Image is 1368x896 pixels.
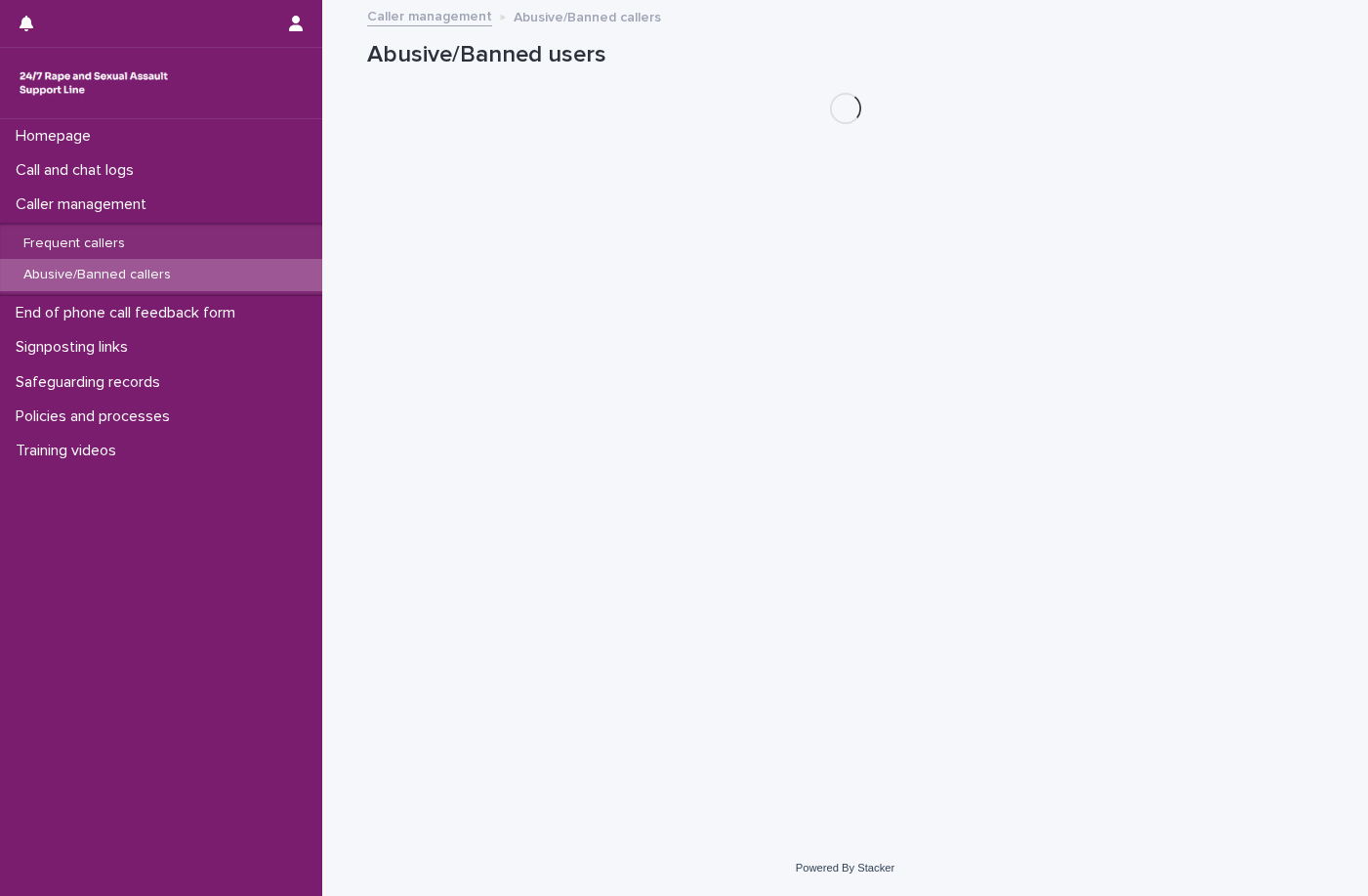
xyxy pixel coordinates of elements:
[8,127,106,146] p: Homepage
[367,4,492,26] a: Caller management
[8,161,149,180] p: Call and chat logs
[8,373,176,392] p: Safeguarding records
[8,235,141,252] p: Frequent callers
[16,64,172,103] img: rhQMoQhaT3yELyF149Cw
[8,267,187,283] p: Abusive/Banned callers
[8,407,186,426] p: Policies and processes
[8,195,162,214] p: Caller management
[8,338,144,357] p: Signposting links
[8,442,132,460] p: Training videos
[796,862,894,874] a: Powered By Stacker
[514,5,661,26] p: Abusive/Banned callers
[8,304,251,322] p: End of phone call feedback form
[367,41,1324,69] h1: Abusive/Banned users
